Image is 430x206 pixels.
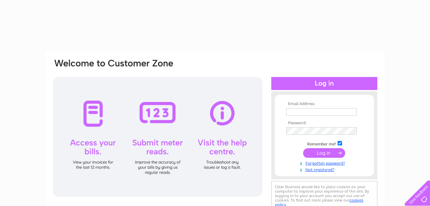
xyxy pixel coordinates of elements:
[286,159,364,166] a: Forgotten password?
[286,166,364,172] a: Not registered?
[285,121,364,126] th: Password:
[285,140,364,147] td: Remember me?
[303,148,345,158] input: Submit
[285,102,364,106] th: Email Address:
